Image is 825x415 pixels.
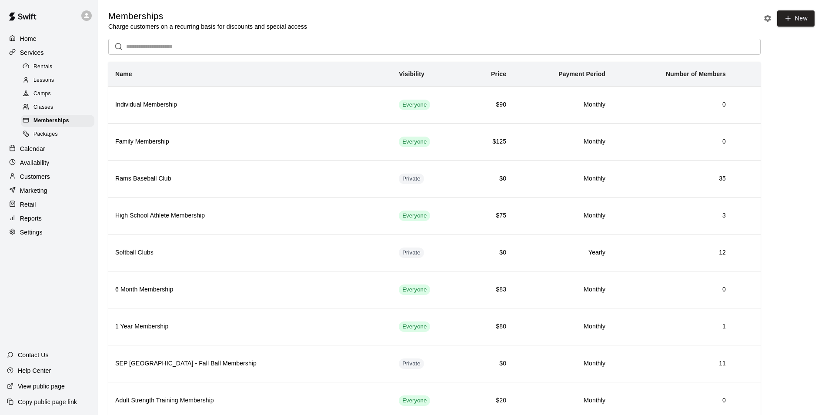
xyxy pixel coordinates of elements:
div: This membership is visible to all customers [399,211,430,221]
p: Services [20,48,44,57]
div: This membership is hidden from the memberships page [399,358,424,369]
a: Customers [7,170,91,183]
h6: Rams Baseball Club [115,174,385,184]
div: Memberships [21,115,94,127]
a: Rentals [21,60,98,74]
b: Visibility [399,70,424,77]
h6: Monthly [520,137,605,147]
h6: High School Athlete Membership [115,211,385,221]
h6: 3 [619,211,726,221]
h6: $20 [473,396,506,405]
p: Marketing [20,186,47,195]
a: Retail [7,198,91,211]
b: Payment Period [558,70,605,77]
p: Help Center [18,366,51,375]
p: Home [20,34,37,43]
h6: 12 [619,248,726,258]
button: Memberships settings [761,12,774,25]
h6: $0 [473,174,506,184]
div: Packages [21,128,94,141]
p: Availability [20,158,50,167]
div: Lessons [21,74,94,87]
a: Home [7,32,91,45]
div: Rentals [21,61,94,73]
h6: 0 [619,100,726,110]
h6: Monthly [520,211,605,221]
a: Settings [7,226,91,239]
span: Packages [33,130,58,139]
h6: SEP [GEOGRAPHIC_DATA] - Fall Ball Membership [115,359,385,368]
div: Classes [21,101,94,114]
h6: Individual Membership [115,100,385,110]
a: Availability [7,156,91,169]
a: Calendar [7,142,91,155]
h6: 11 [619,359,726,368]
h6: Monthly [520,322,605,331]
a: Camps [21,87,98,101]
h6: Monthly [520,285,605,295]
p: Charge customers on a recurring basis for discounts and special access [108,22,307,31]
p: Copy public page link [18,398,77,406]
a: Lessons [21,74,98,87]
span: Everyone [399,212,430,220]
div: This membership is visible to all customers [399,321,430,332]
a: Classes [21,101,98,114]
h6: Monthly [520,174,605,184]
h6: $75 [473,211,506,221]
div: This membership is visible to all customers [399,284,430,295]
span: Lessons [33,76,54,85]
div: This membership is visible to all customers [399,137,430,147]
span: Classes [33,103,53,112]
div: This membership is visible to all customers [399,395,430,406]
a: Reports [7,212,91,225]
h6: Family Membership [115,137,385,147]
span: Private [399,175,424,183]
p: Reports [20,214,42,223]
h5: Memberships [108,10,307,22]
a: New [777,10,815,27]
span: Everyone [399,286,430,294]
h6: $83 [473,285,506,295]
span: Memberships [33,117,69,125]
p: View public page [18,382,65,391]
span: Everyone [399,323,430,331]
p: Contact Us [18,351,49,359]
h6: 0 [619,137,726,147]
h6: $125 [473,137,506,147]
h6: Monthly [520,100,605,110]
span: Everyone [399,397,430,405]
div: This membership is visible to all customers [399,100,430,110]
a: Services [7,46,91,59]
h6: 0 [619,285,726,295]
h6: 0 [619,396,726,405]
h6: 6 Month Membership [115,285,385,295]
span: Private [399,249,424,257]
h6: Softball Clubs [115,248,385,258]
span: Private [399,360,424,368]
h6: Monthly [520,359,605,368]
a: Packages [21,128,98,141]
b: Name [115,70,132,77]
h6: 1 Year Membership [115,322,385,331]
b: Price [491,70,506,77]
div: Camps [21,88,94,100]
b: Number of Members [666,70,726,77]
h6: 1 [619,322,726,331]
span: Rentals [33,63,53,71]
span: Camps [33,90,51,98]
h6: $90 [473,100,506,110]
p: Calendar [20,144,45,153]
a: Marketing [7,184,91,197]
div: This membership is hidden from the memberships page [399,174,424,184]
p: Settings [20,228,43,237]
p: Customers [20,172,50,181]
